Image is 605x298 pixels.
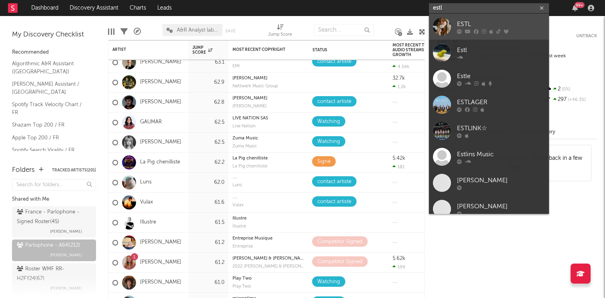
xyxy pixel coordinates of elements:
[12,206,96,238] a: France - Parlophone - Signed Roster(45)[PERSON_NAME]
[12,165,35,175] div: Folders
[317,57,351,66] div: contact artiste
[12,59,88,76] a: Algorithmic A&R Assistant ([GEOGRAPHIC_DATA])
[12,146,88,155] a: Spotify Search Virality / FR
[457,45,545,55] div: Estl
[232,276,305,281] div: copyright: Play Two
[429,66,549,92] a: Estle
[232,116,305,121] div: LIVE NATION SAS
[544,95,597,105] div: 297
[317,197,351,207] div: contact artiste
[140,159,180,166] a: La Pig chenilliste
[232,104,305,109] div: label: Esteban
[232,216,305,221] div: Illustre
[232,96,305,101] div: [PERSON_NAME]
[140,119,162,126] a: GAUMAR
[232,116,305,121] div: copyright: LIVE NATION SAS
[317,157,331,167] div: Signé
[393,76,405,81] div: 32.7k
[134,20,141,43] div: A&R Pipeline
[140,79,181,86] a: [PERSON_NAME]
[50,250,82,260] span: [PERSON_NAME]
[232,47,292,52] div: Most Recent Copyright
[572,5,578,11] button: 99+
[50,284,82,293] span: [PERSON_NAME]
[232,164,305,169] div: La Pig chenilliste
[232,197,305,199] div: copyright:
[12,121,88,129] a: Shazam Top 200 / FR
[232,224,305,229] div: label: Illustre
[12,195,96,204] div: Shared with Me
[457,149,545,159] div: Estlins Music
[140,239,181,246] a: [PERSON_NAME]
[12,100,88,117] a: Spotify Track Velocity Chart / FR
[561,87,570,92] span: 0 %
[317,177,351,187] div: contact artiste
[108,20,114,43] div: Edit Columns
[192,158,224,167] div: 62.2
[317,97,351,107] div: contact artiste
[12,263,96,294] a: Roster WMF RR-H2FY24(67)[PERSON_NAME]
[232,84,305,89] div: Nettwerk Music Group
[12,30,96,40] div: My Discovery Checklist
[457,123,545,133] div: ESTLINK☆
[268,20,292,43] div: Jump Score
[232,244,305,249] div: Entreprise
[232,244,305,249] div: label: Entreprise
[192,118,224,127] div: 62.5
[177,28,218,33] span: A&R Analyst labels
[232,183,305,187] div: label: Luns
[12,240,96,261] a: Parlophone - A&R(212)[PERSON_NAME]
[429,3,549,13] input: Search for artists
[232,136,305,141] div: copyright: Zuma Music
[232,264,305,269] div: 2022 [PERSON_NAME] & [PERSON_NAME], under exclusive distribution by Triple-Double
[140,259,181,266] a: [PERSON_NAME]
[140,279,181,286] a: [PERSON_NAME]
[393,256,405,261] div: 5.62k
[12,133,88,142] a: Apple Top 200 / FR
[120,20,128,43] div: Filters
[192,238,224,248] div: 61.2
[17,241,80,250] div: Parlophone - A&R ( 212 )
[232,177,305,179] div: copyright:
[232,76,305,81] div: [PERSON_NAME]
[232,284,305,289] div: label: Play Two
[12,179,96,191] input: Search for folders...
[429,92,549,118] a: ESTLAGER
[140,219,156,226] a: Illustre
[313,48,365,52] div: Status
[140,199,153,206] a: Vulax
[567,98,586,102] span: +46.3 %
[232,136,305,141] div: Zuma Music
[50,227,82,236] span: [PERSON_NAME]
[192,278,224,288] div: 61.0
[192,138,224,147] div: 62.5
[140,59,181,66] a: [PERSON_NAME]
[457,97,545,107] div: ESTLAGER
[393,156,405,161] div: 5.42k
[393,84,406,89] div: 1.2k
[192,58,224,67] div: 63.1
[140,99,181,106] a: [PERSON_NAME]
[317,257,363,267] div: Competitor Signed
[192,198,224,207] div: 61.6
[232,183,305,187] div: Luns
[457,19,545,29] div: ESTL
[192,78,224,87] div: 62.9
[232,84,305,89] div: label: Nettwerk Music Group
[544,84,597,95] div: 2
[429,118,549,144] a: ESTLINK☆
[232,256,305,261] div: [PERSON_NAME] & [PERSON_NAME]
[12,48,96,57] div: Recommended
[232,64,305,68] div: label: EMI
[317,277,340,287] div: Watching
[140,139,181,146] a: [PERSON_NAME]
[232,236,305,241] div: copyright: Entreprise Musique
[575,2,585,8] div: 99 +
[232,76,305,81] div: copyright: Ocie Elliott
[232,264,305,269] div: label: 2022 Louisette & Amaury, under exclusive distribution by Triple-Double
[457,201,545,211] div: [PERSON_NAME]
[393,43,453,57] div: Most Recent Track Global Audio Streams Daily Growth
[232,256,305,261] div: copyright: Louisette & Amaury
[429,144,549,170] a: Estlins Music
[17,264,89,284] div: Roster WMF RR-H2FY24 ( 67 )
